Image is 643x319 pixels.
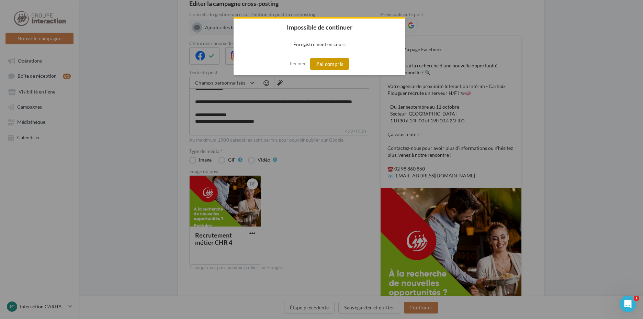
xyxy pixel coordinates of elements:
[234,36,405,53] p: Enregistrement en cours
[634,296,639,301] span: 1
[290,58,306,69] button: Fermer
[620,296,636,312] iframe: Intercom live chat
[310,58,349,70] button: J'ai compris
[234,19,405,36] h2: Impossible de continuer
